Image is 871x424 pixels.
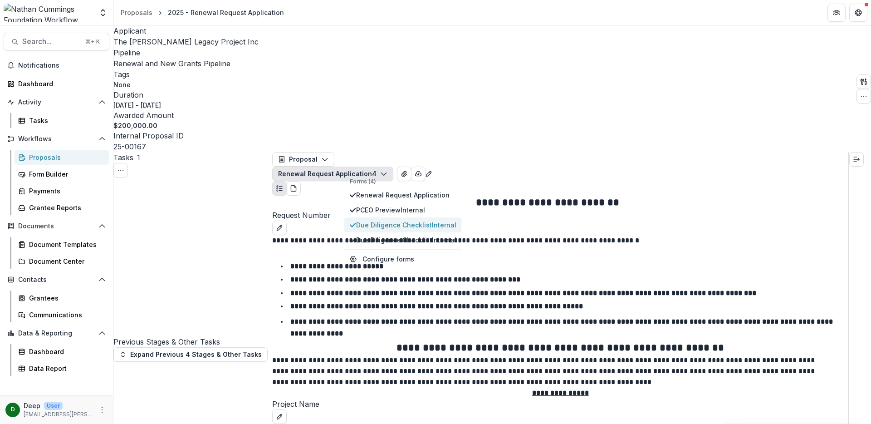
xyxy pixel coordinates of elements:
[4,58,109,73] button: Notifications
[97,4,109,22] button: Open entity switcher
[137,153,140,162] span: 1
[4,326,109,340] button: Open Data & Reporting
[29,169,102,179] div: Form Builder
[113,347,268,362] button: Expand Previous 4 Stages & Other Tasks
[4,272,109,287] button: Open Contacts
[18,276,95,284] span: Contacts
[18,135,95,143] span: Workflows
[113,69,130,80] p: Tags
[15,200,109,215] a: Grantee Reports
[272,152,334,167] button: Proposal
[356,235,456,245] span: Due Diligence Checklist
[4,76,109,91] a: Dashboard
[83,37,102,47] div: ⌘ + K
[18,99,95,106] span: Activity
[113,336,272,347] h4: Previous Stages & Other Tasks
[29,186,102,196] div: Payments
[113,80,131,89] p: None
[15,183,109,198] a: Payments
[425,168,432,178] button: Edit as form
[15,291,109,306] a: Grantees
[24,410,93,419] p: [EMAIL_ADDRESS][PERSON_NAME][DOMAIN_NAME]
[286,181,301,196] button: PDF view
[29,153,102,162] div: Proposals
[113,37,259,46] a: The [PERSON_NAME] Legacy Project Inc
[113,100,161,110] p: [DATE] - [DATE]
[29,293,102,303] div: Grantees
[113,141,146,152] p: 25-00167
[15,344,109,359] a: Dashboard
[849,152,864,167] button: Expand right
[350,177,456,186] p: Forms (4)
[22,37,80,46] span: Search...
[97,404,108,415] button: More
[113,89,143,100] p: Duration
[29,240,102,249] div: Document Templates
[4,219,109,233] button: Open Documents
[24,401,40,410] p: Deep
[397,167,411,181] button: View Attached Files
[849,4,867,22] button: Get Help
[29,364,102,373] div: Data Report
[117,6,288,19] nav: breadcrumb
[113,47,140,58] p: Pipeline
[272,210,848,221] p: Request Number
[29,347,102,356] div: Dashboard
[356,205,456,215] span: PCEO Preview
[15,167,109,182] a: Form Builder
[15,237,109,252] a: Document Templates
[401,206,425,214] span: Internal
[113,152,133,163] h3: Tasks
[18,330,95,337] span: Data & Reporting
[356,220,456,230] span: Due Diligence Checklist
[113,121,157,130] p: $200,000.00
[4,95,109,109] button: Open Activity
[432,236,456,244] span: Internal
[272,399,848,409] p: Project Name
[18,79,102,89] div: Dashboard
[121,8,152,17] div: Proposals
[272,221,287,235] button: edit
[113,110,174,121] p: Awarded Amount
[15,113,109,128] a: Tasks
[272,409,287,424] button: edit
[356,190,456,200] span: Renewal Request Application
[272,167,393,181] button: Renewal Request Application4
[4,4,93,22] img: Nathan Cummings Foundation Workflow Sandbox logo
[29,116,102,125] div: Tasks
[29,310,102,320] div: Communications
[113,130,184,141] p: Internal Proposal ID
[44,402,63,410] p: User
[18,222,95,230] span: Documents
[4,132,109,146] button: Open Workflows
[15,254,109,269] a: Document Center
[827,4,846,22] button: Partners
[29,256,102,266] div: Document Center
[272,181,287,196] button: Plaintext view
[4,33,109,51] button: Search...
[18,62,106,69] span: Notifications
[113,58,230,69] p: Renewal and New Grants Pipeline
[11,407,15,413] div: Deep
[15,361,109,376] a: Data Report
[113,25,146,36] p: Applicant
[168,8,284,17] div: 2025 - Renewal Request Application
[29,203,102,212] div: Grantee Reports
[117,6,156,19] a: Proposals
[113,163,128,177] button: Toggle View Cancelled Tasks
[432,221,456,229] span: Internal
[15,307,109,322] a: Communications
[15,150,109,165] a: Proposals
